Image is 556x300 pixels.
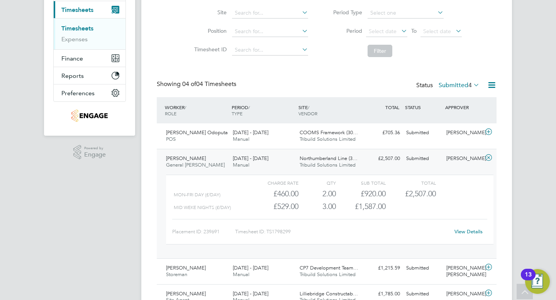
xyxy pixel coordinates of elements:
span: [PERSON_NAME] [166,290,206,297]
span: Storeman [166,271,187,278]
div: Timesheets [54,18,125,49]
span: To [409,26,419,36]
span: Manual [233,136,249,142]
span: CP7 Development Team… [300,265,358,271]
span: Mid Weke Nights (£/day) [174,205,231,210]
button: Reports [54,67,125,84]
span: [DATE] - [DATE] [233,290,268,297]
div: WORKER [163,100,230,120]
div: SITE [297,100,363,120]
span: POS [166,136,176,142]
a: Go to home page [53,110,126,122]
span: Tribuild Solutions Limited [300,271,356,278]
span: Preferences [61,89,95,97]
span: Select date [423,28,451,35]
img: tribuildsolutions-logo-retina.png [71,110,107,122]
label: Period Type [327,9,362,16]
div: 3.00 [298,200,336,213]
a: View Details [454,228,483,235]
a: Timesheets [61,25,93,32]
span: ROLE [165,110,176,116]
div: £1,587.00 [336,200,386,213]
div: QTY [298,178,336,187]
div: Timesheet ID: TS1798299 [235,226,449,238]
a: Powered byEngage [73,145,106,160]
span: Lilliebridge Constructab… [300,290,358,297]
div: £2,507.00 [363,152,403,165]
div: £529.00 [249,200,298,213]
span: TOTAL [385,104,399,110]
span: £2,507.00 [405,189,436,198]
span: Engage [84,152,106,158]
label: Position [192,27,227,34]
div: Showing [157,80,238,88]
input: Search for... [232,8,308,19]
div: STATUS [403,100,443,114]
div: [PERSON_NAME] [443,126,483,139]
span: General [PERSON_NAME] [166,162,225,168]
span: COOMS Framework (30… [300,129,358,136]
span: [PERSON_NAME] Odoputa [166,129,228,136]
div: Charge rate [249,178,298,187]
span: 04 of [182,80,196,88]
span: 4 [468,81,472,89]
span: [DATE] - [DATE] [233,265,268,271]
button: Filter [368,45,392,57]
div: Submitted [403,262,443,275]
div: Submitted [403,126,443,139]
a: Expenses [61,35,88,43]
span: VENDOR [298,110,317,116]
span: / [308,104,309,110]
div: Total [386,178,436,187]
div: [PERSON_NAME] [443,152,483,165]
span: [DATE] - [DATE] [233,155,268,162]
span: Powered by [84,145,106,152]
span: / [185,104,186,110]
span: / [248,104,250,110]
div: £920.00 [336,187,386,200]
span: [DATE] - [DATE] [233,129,268,136]
label: Timesheet ID [192,46,227,53]
input: Search for... [232,45,308,56]
div: £460.00 [249,187,298,200]
input: Search for... [232,26,308,37]
span: Northumberland Line (3… [300,155,358,162]
span: Finance [61,55,83,62]
span: Mon-Fri Day (£/day) [174,192,220,197]
button: Open Resource Center, 13 new notifications [525,269,550,294]
span: Select date [369,28,397,35]
div: PERIOD [230,100,297,120]
label: Submitted [439,81,480,89]
button: Preferences [54,84,125,101]
button: Finance [54,50,125,67]
div: £1,215.59 [363,262,403,275]
div: Status [416,80,481,91]
div: 13 [525,275,532,285]
span: TYPE [232,110,242,116]
div: APPROVER [443,100,483,114]
label: Period [327,27,362,34]
div: 2.00 [298,187,336,200]
span: Timesheets [61,6,93,13]
span: Reports [61,72,84,79]
div: Placement ID: 239691 [172,226,235,238]
span: [PERSON_NAME] [166,155,206,162]
div: £705.36 [363,126,403,139]
div: [PERSON_NAME] [PERSON_NAME] [443,262,483,281]
span: Tribuild Solutions Limited [300,136,356,142]
span: Manual [233,271,249,278]
input: Select one [368,8,444,19]
div: Sub Total [336,178,386,187]
span: 04 Timesheets [182,80,236,88]
span: Manual [233,162,249,168]
button: Timesheets [54,1,125,18]
label: Site [192,9,227,16]
span: Tribuild Solutions Limited [300,162,356,168]
div: Submitted [403,152,443,165]
span: [PERSON_NAME] [166,265,206,271]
